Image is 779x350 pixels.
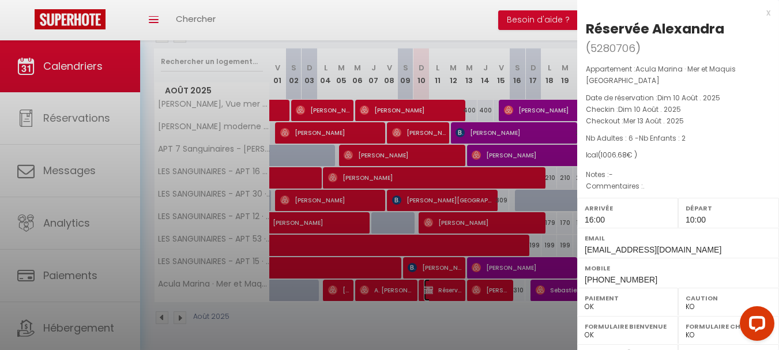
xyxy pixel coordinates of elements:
label: Email [585,232,772,244]
span: 16:00 [585,215,605,224]
p: Checkin : [586,104,770,115]
label: Paiement [585,292,671,304]
span: 10:00 [686,215,706,224]
div: x [577,6,770,20]
p: Appartement : [586,63,770,86]
p: Checkout : [586,115,770,127]
p: Notes : [586,169,770,180]
span: 1006.68 [601,150,627,160]
span: 5280706 [590,41,635,55]
label: Formulaire Checkin [686,321,772,332]
span: . [643,181,645,191]
span: ( € ) [598,150,637,160]
p: Commentaires : [586,180,770,192]
p: Date de réservation : [586,92,770,104]
span: Nb Enfants : 2 [639,133,686,143]
span: Mer 13 Août . 2025 [623,116,684,126]
span: Nb Adultes : 6 - [586,133,686,143]
span: [EMAIL_ADDRESS][DOMAIN_NAME] [585,245,721,254]
label: Formulaire Bienvenue [585,321,671,332]
span: Dim 10 Août . 2025 [657,93,720,103]
label: Arrivée [585,202,671,214]
span: - [609,170,613,179]
iframe: LiveChat chat widget [731,302,779,350]
span: [PHONE_NUMBER] [585,275,657,284]
div: Réservée Alexandra [586,20,724,38]
span: Dim 10 Août . 2025 [618,104,681,114]
span: Acula Marina · Mer et Maquis [GEOGRAPHIC_DATA] [586,64,736,85]
span: ( ) [586,40,641,56]
label: Caution [686,292,772,304]
label: Mobile [585,262,772,274]
div: Ical [586,150,770,161]
label: Départ [686,202,772,214]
